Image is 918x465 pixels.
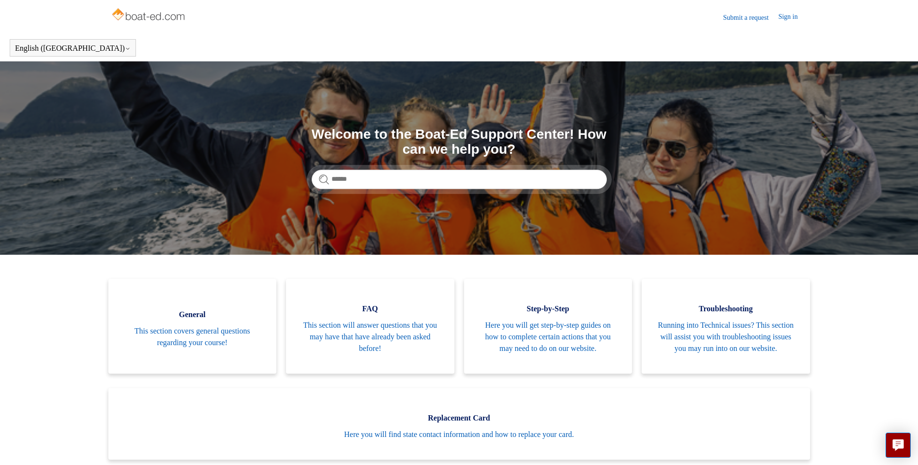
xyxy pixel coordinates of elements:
[642,279,810,374] a: Troubleshooting Running into Technical issues? This section will assist you with troubleshooting ...
[778,12,807,23] a: Sign in
[111,6,188,25] img: Boat-Ed Help Center home page
[312,170,607,189] input: Search
[656,320,796,354] span: Running into Technical issues? This section will assist you with troubleshooting issues you may r...
[286,279,454,374] a: FAQ This section will answer questions that you may have that have already been asked before!
[108,279,277,374] a: General This section covers general questions regarding your course!
[301,320,440,354] span: This section will answer questions that you may have that have already been asked before!
[723,13,778,23] a: Submit a request
[123,325,262,349] span: This section covers general questions regarding your course!
[108,388,810,460] a: Replacement Card Here you will find state contact information and how to replace your card.
[123,429,796,440] span: Here you will find state contact information and how to replace your card.
[312,127,607,157] h1: Welcome to the Boat-Ed Support Center! How can we help you?
[301,303,440,315] span: FAQ
[15,44,131,53] button: English ([GEOGRAPHIC_DATA])
[656,303,796,315] span: Troubleshooting
[479,303,618,315] span: Step-by-Step
[464,279,632,374] a: Step-by-Step Here you will get step-by-step guides on how to complete certain actions that you ma...
[123,412,796,424] span: Replacement Card
[886,433,911,458] button: Live chat
[123,309,262,320] span: General
[479,320,618,354] span: Here you will get step-by-step guides on how to complete certain actions that you may need to do ...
